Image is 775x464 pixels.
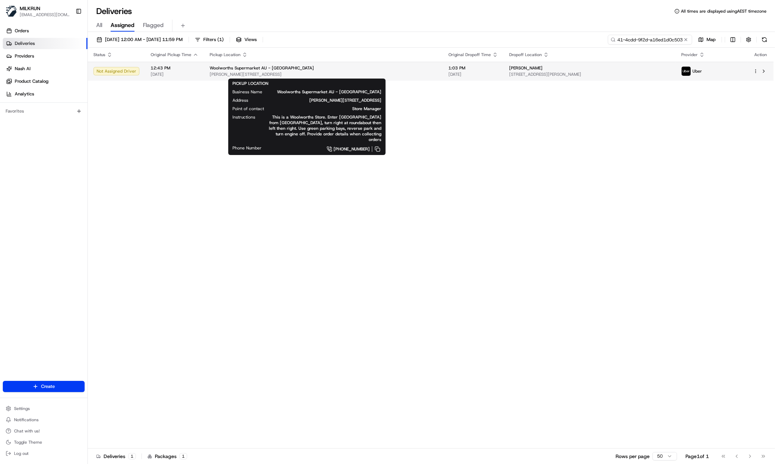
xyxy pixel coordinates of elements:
span: Uber [692,68,702,74]
span: Toggle Theme [14,439,42,445]
span: ( 1 ) [217,36,224,43]
div: Action [753,52,768,58]
p: Welcome 👋 [7,28,128,39]
a: Product Catalog [3,76,87,87]
input: Type to search [608,35,692,45]
button: [DATE] 12:00 AM - [DATE] 11:59 PM [93,35,186,45]
span: [PHONE_NUMBER] [334,146,370,152]
button: MILKRUN [20,5,40,12]
span: Assigned [111,21,134,29]
button: Start new chat [119,69,128,78]
button: Map [695,35,719,45]
button: Notifications [3,415,85,425]
span: [DATE] [151,72,198,77]
img: MILKRUN [6,6,17,17]
span: Nash AI [15,66,31,72]
span: Chat with us! [14,428,40,434]
button: Refresh [760,35,769,45]
button: Log out [3,449,85,458]
span: Analytics [15,91,34,97]
button: Filters(1) [192,35,227,45]
span: Settings [14,406,30,411]
span: Flagged [143,21,164,29]
span: Point of contact [232,106,264,112]
input: Clear [18,45,116,53]
button: Create [3,381,85,392]
p: Rows per page [616,453,650,460]
a: Powered byPylon [50,119,85,124]
span: PICKUP LOCATION [232,81,268,86]
a: Providers [3,51,87,62]
div: Favorites [3,106,85,117]
span: Original Dropoff Time [448,52,491,58]
a: Nash AI [3,63,87,74]
button: Views [233,35,260,45]
div: Packages [147,453,187,460]
img: Nash [7,7,21,21]
div: Deliveries [96,453,136,460]
div: We're available if you need us! [24,74,89,80]
span: Map [707,36,716,43]
div: 1 [179,453,187,459]
span: Address [232,97,248,103]
button: [EMAIL_ADDRESS][DOMAIN_NAME] [20,12,70,18]
span: Pylon [70,119,85,124]
span: Create [41,383,55,390]
span: Knowledge Base [14,102,54,109]
span: Woolworths Supermarket AU - [GEOGRAPHIC_DATA] [210,65,314,71]
div: 📗 [7,102,13,108]
span: [DATE] [448,72,498,77]
div: 💻 [59,102,65,108]
span: Provider [681,52,698,58]
span: All times are displayed using AEST timezone [681,8,767,14]
span: [STREET_ADDRESS][PERSON_NAME] [509,72,670,77]
div: 1 [128,453,136,459]
span: Dropoff Location [509,52,542,58]
button: Settings [3,404,85,413]
div: Page 1 of 1 [685,453,709,460]
span: Pickup Location [210,52,241,58]
span: Filters [203,36,224,43]
span: Product Catalog [15,78,48,85]
a: 📗Knowledge Base [4,99,57,112]
button: MILKRUNMILKRUN[EMAIL_ADDRESS][DOMAIN_NAME] [3,3,73,20]
span: Original Pickup Time [151,52,191,58]
span: Log out [14,451,28,456]
a: [PHONE_NUMBER] [273,145,381,153]
button: Chat with us! [3,426,85,436]
span: [PERSON_NAME][STREET_ADDRESS] [210,72,437,77]
span: Instructions [232,114,255,120]
span: [PERSON_NAME] [509,65,543,71]
span: Notifications [14,417,39,423]
span: Views [244,36,257,43]
span: 12:43 PM [151,65,198,71]
span: Phone Number [232,145,262,151]
a: Deliveries [3,38,87,49]
span: Business Name [232,89,262,95]
span: API Documentation [66,102,113,109]
span: Store Manager [275,106,381,112]
button: Toggle Theme [3,437,85,447]
img: uber-new-logo.jpeg [682,67,691,76]
span: [PERSON_NAME][STREET_ADDRESS] [260,97,381,103]
a: 💻API Documentation [57,99,116,112]
span: 1:03 PM [448,65,498,71]
a: Orders [3,25,87,36]
img: 1736555255976-a54dd68f-1ca7-489b-9aae-adbdc363a1c4 [7,67,20,80]
span: Woolworths Supermarket AU - [GEOGRAPHIC_DATA] [274,89,381,95]
span: Status [93,52,105,58]
span: [DATE] 12:00 AM - [DATE] 11:59 PM [105,36,183,43]
span: Providers [15,53,34,59]
h1: Deliveries [96,6,132,17]
span: Orders [15,28,29,34]
div: Start new chat [24,67,115,74]
span: This is a Woolworths Store. Enter [GEOGRAPHIC_DATA] from [GEOGRAPHIC_DATA], turn right at roundab... [267,114,381,142]
span: Deliveries [15,40,35,47]
a: Analytics [3,88,87,100]
span: All [96,21,102,29]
